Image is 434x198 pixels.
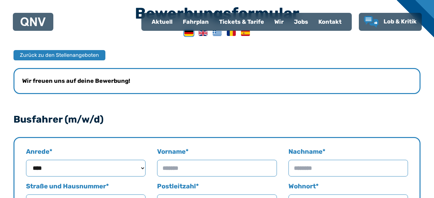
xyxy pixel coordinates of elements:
[26,147,146,176] label: Anrede *
[157,147,277,176] label: Vorname *
[269,13,289,30] a: Wir
[288,160,408,176] input: Nachname*
[384,18,417,25] span: Lob & Kritik
[13,115,104,124] p: Busfahrer (m/w/d)
[213,30,222,36] img: Greek
[21,17,46,26] img: QNV Logo
[227,30,236,36] img: Romanian
[178,13,214,30] a: Fahrplan
[21,15,46,28] a: QNV Logo
[146,13,178,30] a: Aktuell
[13,6,421,21] h3: Bewerbungsformular
[364,16,417,28] a: Lob & Kritik
[26,160,146,176] select: Anrede*
[184,30,193,36] img: German
[289,13,313,30] a: Jobs
[241,30,250,36] img: Spanish
[13,50,105,60] button: Zurück zu den Stellenangeboten
[313,13,347,30] a: Kontakt
[20,51,99,59] span: Zurück zu den Stellenangeboten
[22,77,130,84] strong: Wir freuen uns auf deine Bewerbung!
[288,147,408,176] label: Nachname *
[157,160,277,176] input: Vorname*
[214,13,269,30] a: Tickets & Tarife
[199,30,208,36] img: English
